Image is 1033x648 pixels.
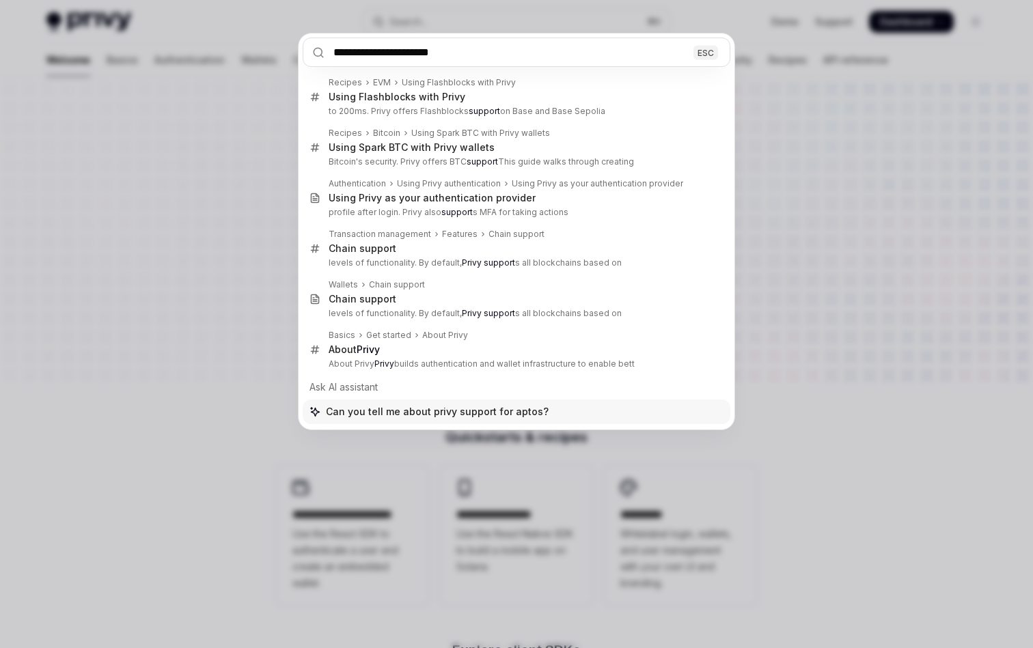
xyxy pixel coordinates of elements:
[329,128,362,139] div: Recipes
[693,45,718,59] div: ESC
[329,229,431,240] div: Transaction management
[329,141,495,154] div: Using Spark BTC with Privy wallets
[303,375,730,399] div: Ask AI assistant
[329,192,536,204] div: Using Privy as your authentication provider
[329,358,702,369] p: About Privy builds authentication and wallet infrastructure to enable bett
[326,405,549,419] span: Can you tell me about privy support for aptos?
[329,330,355,341] div: Basics
[422,330,468,341] div: About Privy
[369,279,425,290] div: Chain support
[329,178,386,189] div: Authentication
[411,128,550,139] div: Using Spark BTC with Privy wallets
[402,77,516,88] div: Using Flashblocks with Privy
[329,91,465,103] div: Using Flashblocks with Privy
[329,242,396,255] div: Chain support
[462,257,515,268] b: Privy support
[329,279,358,290] div: Wallets
[329,106,702,117] p: to 200ms. Privy offers Flashblocks on Base and Base Sepolia
[329,77,362,88] div: Recipes
[442,229,478,240] div: Features
[467,156,498,167] b: support
[462,308,515,318] b: Privy support
[373,77,391,88] div: EVM
[512,178,683,189] div: Using Privy as your authentication provider
[441,207,473,217] b: support
[329,343,380,356] div: About
[488,229,545,240] div: Chain support
[397,178,501,189] div: Using Privy authentication
[357,343,380,355] b: Privy
[329,207,702,218] p: profile after login. Privy also s MFA for taking actions
[329,308,702,319] p: levels of functionality. By default, s all blockchains based on
[329,156,702,167] p: Bitcoin's security. Privy offers BTC This guide walks through creating
[366,330,411,341] div: Get started
[374,358,394,369] b: Privy
[373,128,400,139] div: Bitcoin
[469,106,500,116] b: support
[329,257,702,268] p: levels of functionality. By default, s all blockchains based on
[329,293,396,305] div: Chain support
